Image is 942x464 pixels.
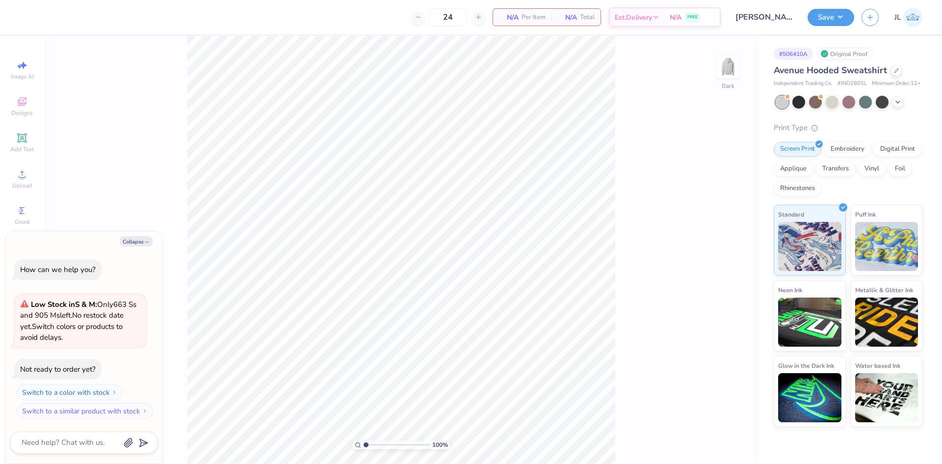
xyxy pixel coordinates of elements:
span: Upload [12,182,32,190]
button: Switch to a color with stock [17,384,123,400]
span: N/A [499,12,519,23]
div: How can we help you? [20,265,96,274]
div: Back [722,82,734,90]
button: Collapse [120,236,153,246]
input: Untitled Design [728,7,800,27]
div: Original Proof [818,48,873,60]
span: No restock date yet. [20,310,124,331]
span: Only 663 Ss and 905 Ms left. Switch colors or products to avoid delays. [20,300,136,343]
div: Applique [774,162,813,176]
span: Independent Trading Co. [774,80,833,88]
img: Jairo Laqui [903,8,922,27]
span: N/A [557,12,577,23]
span: Puff Ink [855,209,876,219]
span: Greek [15,218,30,226]
button: Switch to a similar product with stock [17,403,153,419]
div: Screen Print [774,142,821,157]
div: Not ready to order yet? [20,364,96,374]
span: FREE [687,14,698,21]
span: N/A [670,12,681,23]
div: Vinyl [858,162,886,176]
img: Puff Ink [855,222,918,271]
a: JL [894,8,922,27]
div: Transfers [816,162,855,176]
span: Total [580,12,595,23]
span: 100 % [432,440,448,449]
img: Glow in the Dark Ink [778,373,841,422]
span: Designs [11,109,33,117]
div: Foil [889,162,912,176]
div: # 506410A [774,48,813,60]
img: Metallic & Glitter Ink [855,298,918,347]
span: Est. Delivery [615,12,652,23]
span: Water based Ink [855,360,900,371]
img: Neon Ink [778,298,841,347]
div: Embroidery [824,142,871,157]
img: Switch to a color with stock [111,389,117,395]
img: Water based Ink [855,373,918,422]
img: Back [718,57,738,77]
div: Print Type [774,122,922,134]
img: Standard [778,222,841,271]
button: Save [808,9,854,26]
input: – – [429,8,467,26]
span: Image AI [11,73,34,81]
span: Per Item [522,12,546,23]
div: Rhinestones [774,181,821,196]
img: Switch to a similar product with stock [142,408,148,414]
span: Glow in the Dark Ink [778,360,834,371]
span: # IND280SL [837,80,867,88]
span: Metallic & Glitter Ink [855,285,913,295]
div: Digital Print [874,142,921,157]
span: JL [894,12,901,23]
span: Add Text [10,145,34,153]
span: Avenue Hooded Sweatshirt [774,64,887,76]
span: Standard [778,209,804,219]
strong: Low Stock in S & M : [31,300,97,309]
span: Minimum Order: 12 + [872,80,921,88]
span: Neon Ink [778,285,802,295]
